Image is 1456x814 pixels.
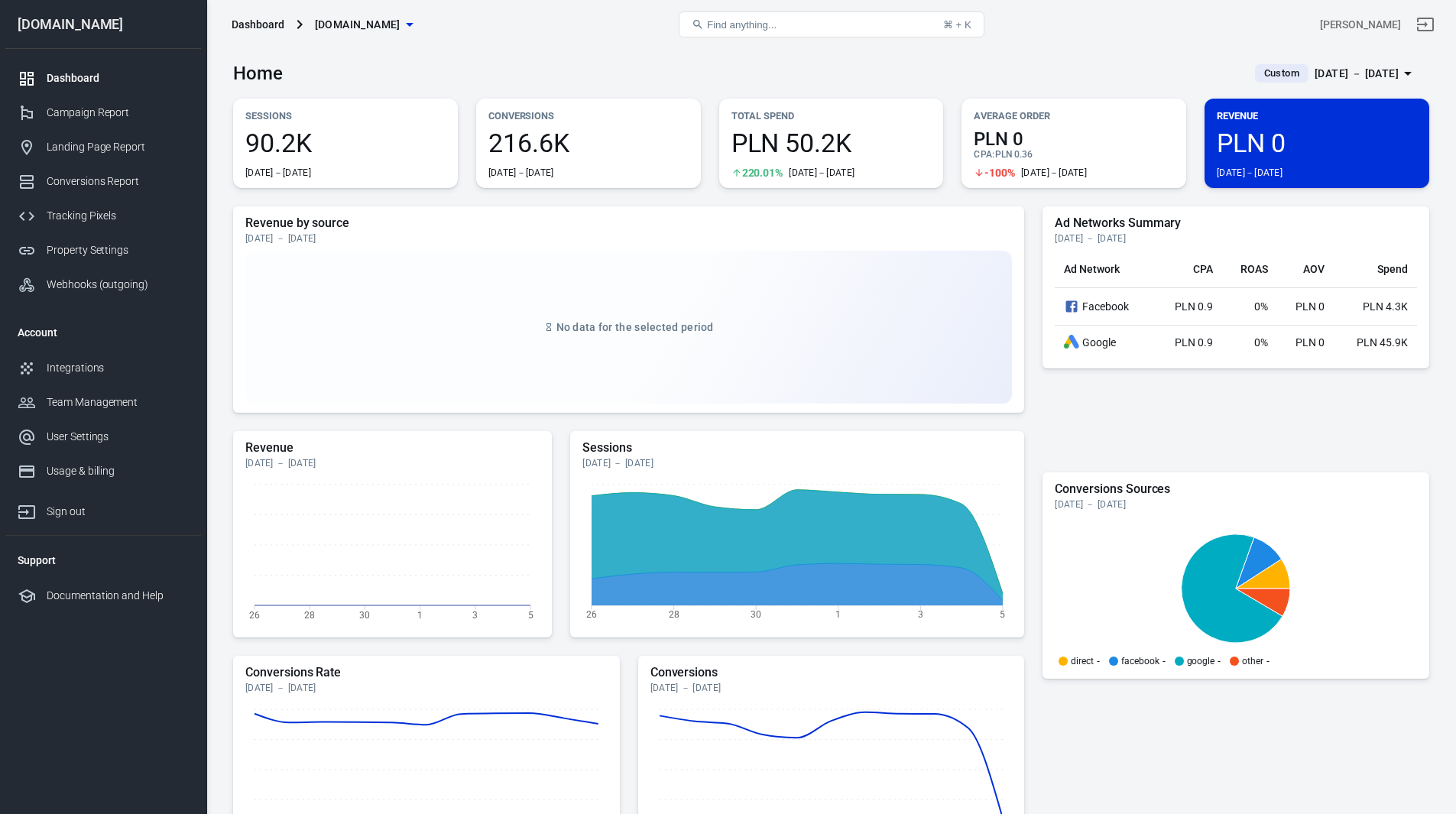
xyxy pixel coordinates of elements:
[1222,251,1277,288] th: ROAS
[47,139,189,155] div: Landing Page Report
[5,420,201,454] a: User Settings
[1055,498,1417,511] div: [DATE] － [DATE]
[1064,297,1079,316] svg: Facebook Ads
[245,457,540,469] div: [DATE] － [DATE]
[245,440,540,456] h5: Revenue
[1404,739,1441,776] iframe: Intercom live chat
[528,609,533,620] tspan: 5
[974,130,1174,148] span: PLN 0
[1055,251,1154,288] th: Ad Network
[1295,300,1325,313] span: PLN 0
[1175,300,1213,313] span: PLN 0.9
[1295,336,1325,349] span: PLN 0
[47,504,189,520] div: Sign out
[47,70,189,86] div: Dashboard
[47,277,189,293] div: Webhooks (outgoing)
[245,108,446,124] p: Sessions
[974,108,1174,124] p: Average Order
[47,174,189,190] div: Conversions Report
[1242,657,1263,666] p: other
[47,463,189,479] div: Usage & billing
[309,11,419,39] button: [DOMAIN_NAME]
[1155,251,1222,288] th: CPA
[1277,251,1334,288] th: AOV
[359,609,370,620] tspan: 30
[1407,6,1444,43] a: Sign out
[1217,130,1417,156] span: PLN 0
[1266,657,1270,666] span: -
[789,167,854,179] div: [DATE]－[DATE]
[1258,66,1305,81] span: Custom
[245,216,1012,231] h5: Revenue by source
[245,232,1012,245] div: [DATE] － [DATE]
[731,108,932,124] p: Total Spend
[1254,300,1268,313] span: 0%
[245,665,608,680] h5: Conversions Rate
[5,268,201,302] a: Webhooks (outgoing)
[707,19,777,31] span: Find anything...
[5,542,201,579] li: Support
[1357,336,1408,349] span: PLN 45.9K
[5,18,201,31] div: [DOMAIN_NAME]
[245,130,446,156] span: 90.2K
[5,454,201,488] a: Usage & billing
[5,96,201,130] a: Campaign Report
[918,609,923,620] tspan: 3
[5,130,201,164] a: Landing Page Report
[679,11,984,37] button: Find anything...⌘ + K
[1334,251,1417,288] th: Spend
[742,167,783,178] span: 220.01%
[1064,297,1145,316] div: Facebook
[5,233,201,268] a: Property Settings
[245,682,608,694] div: [DATE] － [DATE]
[1218,657,1221,666] span: -
[650,682,1013,694] div: [DATE] － [DATE]
[984,167,1015,178] span: -100%
[1320,17,1401,33] div: Account id: o4XwCY9M
[5,488,201,529] a: Sign out
[417,609,423,620] tspan: 1
[1055,482,1417,497] h5: Conversions Sources
[586,609,597,620] tspan: 26
[1315,64,1399,83] div: [DATE] － [DATE]
[47,208,189,224] div: Tracking Pixels
[5,351,201,385] a: Integrations
[488,167,554,179] div: [DATE]－[DATE]
[5,199,201,233] a: Tracking Pixels
[943,19,971,31] div: ⌘ + K
[47,242,189,258] div: Property Settings
[47,105,189,121] div: Campaign Report
[974,149,994,160] span: CPA :
[5,164,201,199] a: Conversions Report
[1121,657,1159,666] p: facebook
[233,63,283,84] h3: Home
[488,108,689,124] p: Conversions
[1217,167,1283,179] div: [DATE]－[DATE]
[249,609,260,620] tspan: 26
[1175,336,1213,349] span: PLN 0.9
[1254,336,1268,349] span: 0%
[1071,657,1094,666] p: direct
[582,457,1012,469] div: [DATE] － [DATE]
[1064,335,1145,350] div: Google
[5,314,201,351] li: Account
[472,609,478,620] tspan: 3
[1055,216,1417,231] h5: Ad Networks Summary
[836,609,841,620] tspan: 1
[751,609,762,620] tspan: 30
[582,440,1012,456] h5: Sessions
[731,130,932,156] span: PLN 50.2K
[1217,108,1417,124] p: Revenue
[1055,232,1417,245] div: [DATE] － [DATE]
[304,609,315,620] tspan: 28
[1163,657,1166,666] span: -
[5,61,201,96] a: Dashboard
[1064,335,1079,350] div: Google Ads
[47,429,189,445] div: User Settings
[47,360,189,376] div: Integrations
[1363,300,1408,313] span: PLN 4.3K
[669,609,679,620] tspan: 28
[488,130,689,156] span: 216.6K
[1243,61,1429,86] button: Custom[DATE] － [DATE]
[1000,609,1006,620] tspan: 5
